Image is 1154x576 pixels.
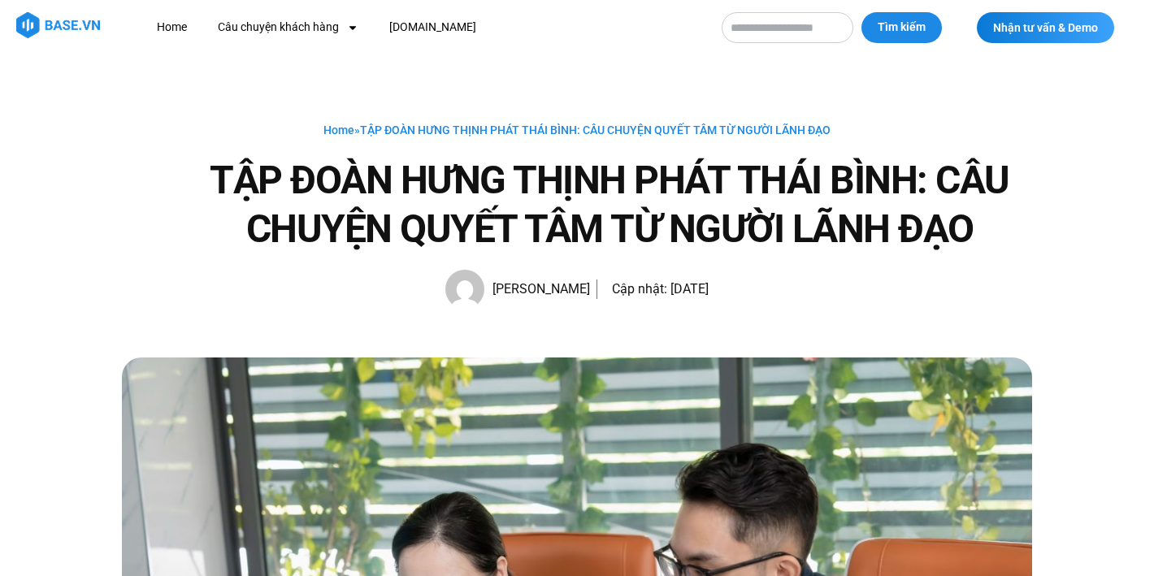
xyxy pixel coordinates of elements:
a: Câu chuyện khách hàng [206,12,371,42]
span: Tìm kiếm [878,19,926,36]
nav: Menu [145,12,705,42]
img: Picture of Hạnh Hoàng [445,270,484,309]
time: [DATE] [670,281,709,297]
a: [DOMAIN_NAME] [377,12,488,42]
a: Picture of Hạnh Hoàng [PERSON_NAME] [445,270,590,309]
span: » [323,123,831,136]
span: Nhận tư vấn & Demo [993,22,1098,33]
button: Tìm kiếm [861,12,942,43]
a: Home [323,123,354,136]
span: [PERSON_NAME] [484,278,590,301]
h1: TẬP ĐOÀN HƯNG THỊNH PHÁT THÁI BÌNH: CÂU CHUYỆN QUYẾT TÂM TỪ NGƯỜI LÃNH ĐẠO [187,156,1032,253]
span: Cập nhật: [612,281,667,297]
a: Nhận tư vấn & Demo [977,12,1114,43]
a: Home [145,12,199,42]
span: TẬP ĐOÀN HƯNG THỊNH PHÁT THÁI BÌNH: CÂU CHUYỆN QUYẾT TÂM TỪ NGƯỜI LÃNH ĐẠO [360,123,831,136]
